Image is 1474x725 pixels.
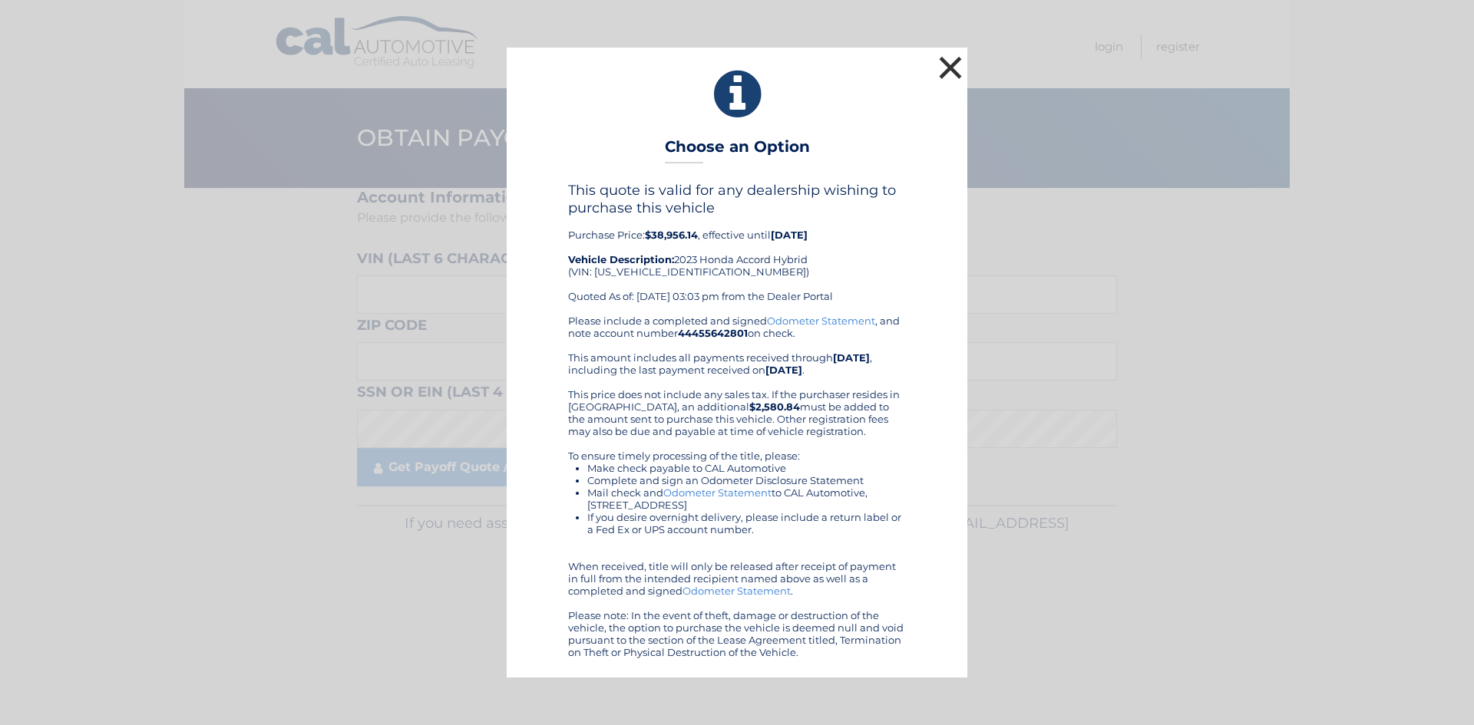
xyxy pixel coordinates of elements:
[587,511,906,536] li: If you desire overnight delivery, please include a return label or a Fed Ex or UPS account number.
[678,327,748,339] b: 44455642801
[568,182,906,314] div: Purchase Price: , effective until 2023 Honda Accord Hybrid (VIN: [US_VEHICLE_IDENTIFICATION_NUMBE...
[587,474,906,486] li: Complete and sign an Odometer Disclosure Statement
[663,486,772,499] a: Odometer Statement
[587,486,906,511] li: Mail check and to CAL Automotive, [STREET_ADDRESS]
[587,462,906,474] li: Make check payable to CAL Automotive
[765,364,802,376] b: [DATE]
[935,52,966,83] button: ×
[833,351,870,364] b: [DATE]
[665,137,810,164] h3: Choose an Option
[682,585,791,597] a: Odometer Statement
[568,315,906,658] div: Please include a completed and signed , and note account number on check. This amount includes al...
[749,400,800,413] b: $2,580.84
[568,182,906,216] h4: This quote is valid for any dealership wishing to purchase this vehicle
[568,253,674,265] strong: Vehicle Description:
[771,229,808,241] b: [DATE]
[645,229,698,241] b: $38,956.14
[767,315,875,327] a: Odometer Statement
